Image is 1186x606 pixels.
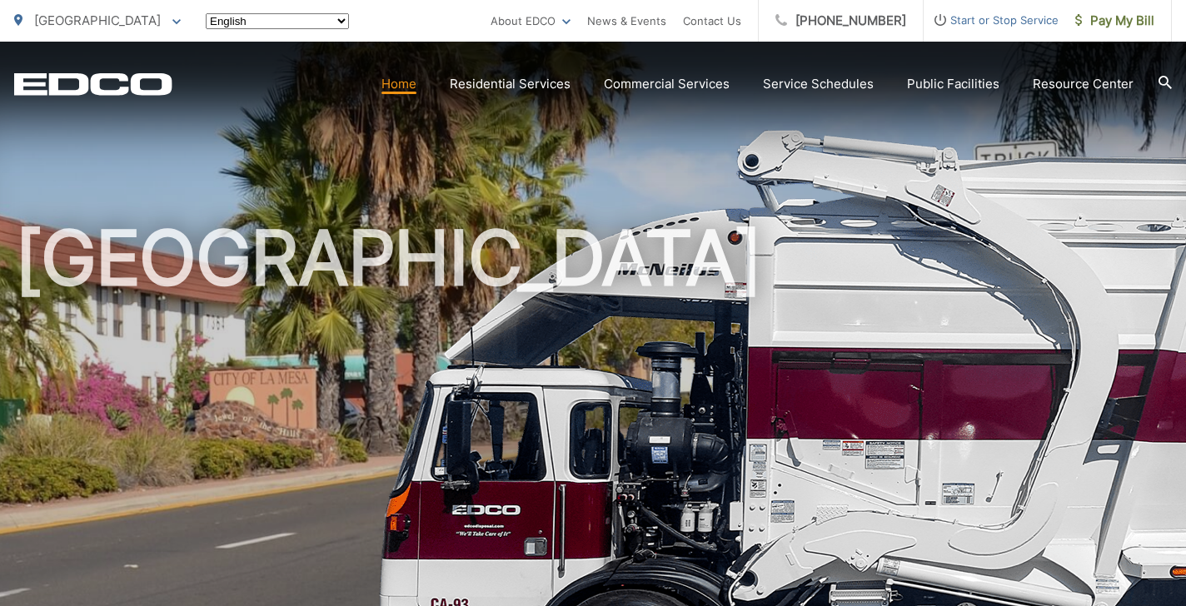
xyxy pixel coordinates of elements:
a: Resource Center [1033,74,1134,94]
span: Pay My Bill [1075,11,1154,31]
a: Service Schedules [763,74,874,94]
a: Residential Services [450,74,571,94]
a: Home [381,74,416,94]
select: Select a language [206,13,349,29]
a: EDCD logo. Return to the homepage. [14,72,172,96]
a: Commercial Services [604,74,730,94]
a: Contact Us [683,11,741,31]
a: Public Facilities [907,74,999,94]
a: About EDCO [491,11,571,31]
a: News & Events [587,11,666,31]
span: [GEOGRAPHIC_DATA] [34,12,161,28]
